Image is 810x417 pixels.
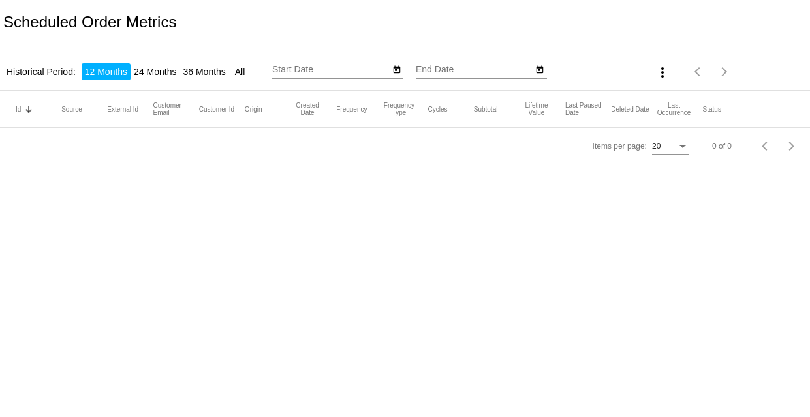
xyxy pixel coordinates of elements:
button: Previous page [685,59,711,85]
button: Change sorting for FrequencyType [382,102,416,116]
li: 12 Months [82,63,131,80]
button: Change sorting for Cycles [428,105,448,113]
mat-icon: more_vert [655,65,670,80]
button: Previous page [753,133,779,159]
mat-header-cell: Origin [245,106,290,113]
button: Open calendar [390,62,403,76]
button: Change sorting for LastOccurrenceUtc [657,102,691,116]
li: Historical Period: [3,63,79,80]
button: Change sorting for OriginalExternalId [107,105,138,113]
mat-header-cell: Deleted Date [611,106,657,113]
li: All [232,63,249,80]
button: Change sorting for Subtotal [474,105,498,113]
mat-header-cell: Customer Email [153,102,199,116]
button: Change sorting for Status [703,105,721,113]
mat-select: Items per page: [652,142,689,151]
button: Change sorting for Id [16,105,21,113]
button: Change sorting for LifetimeValue [520,102,553,116]
button: Change sorting for Frequency [336,105,367,113]
h2: Scheduled Order Metrics [3,13,176,31]
div: Items per page: [593,142,647,151]
button: Open calendar [533,62,547,76]
button: Change sorting for CreatedUtc [290,102,324,116]
span: 20 [652,142,661,151]
input: Start Date [272,65,390,75]
button: Next page [779,133,805,159]
li: 36 Months [179,63,228,80]
mat-header-cell: Last Paused Date [565,102,611,116]
button: Next page [711,59,738,85]
mat-header-cell: Customer Id [199,106,245,113]
mat-header-cell: Source [61,106,107,113]
li: 24 Months [131,63,179,80]
div: 0 of 0 [712,142,732,151]
input: End Date [416,65,533,75]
